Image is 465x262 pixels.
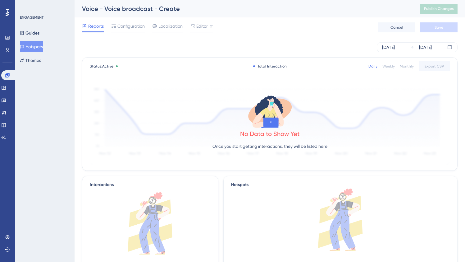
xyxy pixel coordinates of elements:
button: Guides [20,27,39,39]
span: Reports [88,22,104,30]
button: Publish Changes [420,4,458,14]
button: Cancel [378,22,415,32]
div: No Data to Show Yet [240,129,300,138]
div: ENGAGEMENT [20,15,43,20]
button: Hotspots [20,41,43,52]
button: Themes [20,55,41,66]
span: Publish Changes [424,6,454,11]
div: Total Interaction [253,64,287,69]
div: Interactions [90,181,114,189]
div: Weekly [382,64,395,69]
div: Daily [368,64,377,69]
span: Status: [90,64,113,69]
p: Once you start getting interactions, they will be listed here [212,143,327,150]
span: Configuration [117,22,145,30]
button: Export CSV [419,61,450,71]
div: Monthly [400,64,414,69]
span: Export CSV [425,64,444,69]
div: Voice - Voice broadcast - Create [82,4,405,13]
span: Cancel [390,25,403,30]
span: Localization [158,22,183,30]
button: Save [420,22,458,32]
div: Hotspots [231,181,450,189]
span: Save [435,25,443,30]
div: [DATE] [382,44,395,51]
span: Editor [196,22,208,30]
div: [DATE] [419,44,432,51]
span: Active [102,64,113,68]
